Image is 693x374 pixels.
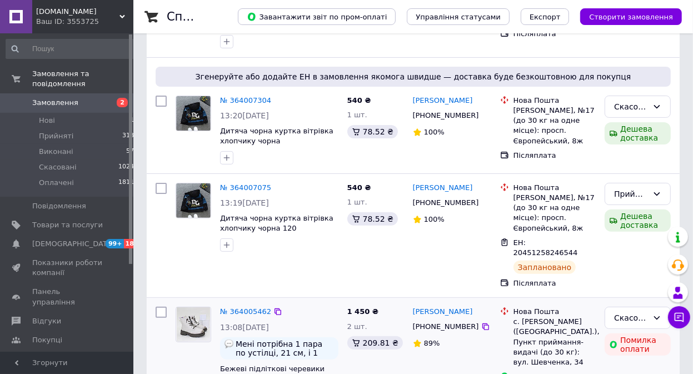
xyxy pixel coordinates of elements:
button: Експорт [521,8,570,25]
span: Оплачені [39,178,74,188]
span: Показники роботи компанії [32,258,103,278]
span: 1 шт. [347,198,367,206]
span: 13:19[DATE] [220,198,269,207]
span: Виконані [39,147,73,157]
span: Замовлення [32,98,78,108]
h1: Список замовлень [167,10,280,23]
span: 1811 [118,178,134,188]
div: 78.52 ₴ [347,212,398,226]
span: 57 [126,147,134,157]
div: Прийнято [614,188,648,200]
div: Скасовано [614,101,648,113]
span: Скасовані [39,162,77,172]
span: 13:20[DATE] [220,111,269,120]
span: Pusya.prom.ua [36,7,119,17]
span: Повідомлення [32,201,86,211]
a: Фото товару [176,307,211,342]
span: 1 450 ₴ [347,307,378,316]
button: Завантажити звіт по пром-оплаті [238,8,396,25]
div: 209.81 ₴ [347,336,403,350]
span: 18 [124,239,137,248]
div: Післяплата [513,151,596,161]
span: 100% [424,128,445,136]
span: Завантажити звіт по пром-оплаті [247,12,387,22]
div: Нова Пошта [513,96,596,106]
span: Покупці [32,335,62,345]
div: [PHONE_NUMBER] [411,320,481,334]
span: 100% [424,215,445,223]
span: Управління статусами [416,13,501,21]
div: Нова Пошта [513,183,596,193]
a: № 364007075 [220,183,271,192]
div: [PERSON_NAME], №17 (до 30 кг на одне місце): просп. Європейський, 8ж [513,193,596,233]
a: [PERSON_NAME] [413,307,473,317]
span: Мені потрібна 1 пара по устілці, 21 см, і 1 пара по устілці 19,5см ??? [236,340,334,357]
div: Післяплата [513,278,596,288]
div: [PHONE_NUMBER] [411,108,481,123]
div: Заплановано [513,261,576,274]
span: Прийняті [39,131,73,141]
span: 1024 [118,162,134,172]
div: с. [PERSON_NAME] ([GEOGRAPHIC_DATA].), Пункт приймання-видачі (до 30 кг): вул. Шевченка, 34 [513,317,596,367]
span: Згенеруйте або додайте ЕН в замовлення якомога швидше — доставка буде безкоштовною для покупця [160,71,666,82]
span: 540 ₴ [347,183,371,192]
img: Фото товару [176,183,211,218]
div: [PHONE_NUMBER] [411,196,481,210]
span: [DEMOGRAPHIC_DATA] [32,239,114,249]
a: Створити замовлення [569,12,682,21]
span: 1 шт. [347,111,367,119]
span: ЕН: 20451258246544 [513,238,578,257]
div: Нова Пошта [513,307,596,317]
span: Створити замовлення [589,13,673,21]
img: :speech_balloon: [225,340,233,348]
span: 13:08[DATE] [220,323,269,332]
div: Помилка оплати [605,333,671,356]
a: Дитяча чорна куртка вітрівка хлопчику чорна 120 [220,214,333,233]
div: Дешева доставка [605,210,671,232]
span: 89% [424,339,440,347]
div: 78.52 ₴ [347,125,398,138]
div: Дешева доставка [605,122,671,144]
a: [PERSON_NAME] [413,96,473,106]
span: 313 [122,131,134,141]
span: 2 [117,98,128,107]
button: Чат з покупцем [668,306,690,328]
span: 99+ [106,239,124,248]
img: Фото товару [177,307,210,342]
span: 2 шт. [347,322,367,331]
a: № 364007304 [220,96,271,104]
span: Замовлення та повідомлення [32,69,133,89]
a: [PERSON_NAME] [413,183,473,193]
span: Товари та послуги [32,220,103,230]
span: Нові [39,116,55,126]
div: Скасовано [614,312,648,324]
input: Пошук [6,39,135,59]
div: Ваш ID: 3553725 [36,17,133,27]
span: 540 ₴ [347,96,371,104]
a: Дитяча чорна куртка вітрівка хлопчику чорна [220,127,333,146]
span: Панель управління [32,287,103,307]
button: Управління статусами [407,8,510,25]
span: Відгуки [32,316,61,326]
img: Фото товару [176,96,211,131]
button: Створити замовлення [580,8,682,25]
span: Експорт [530,13,561,21]
a: № 364005462 [220,307,271,316]
div: [PERSON_NAME], №17 (до 30 кг на одне місце): просп. Європейський, 8ж [513,106,596,146]
div: Післяплата [513,29,596,39]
